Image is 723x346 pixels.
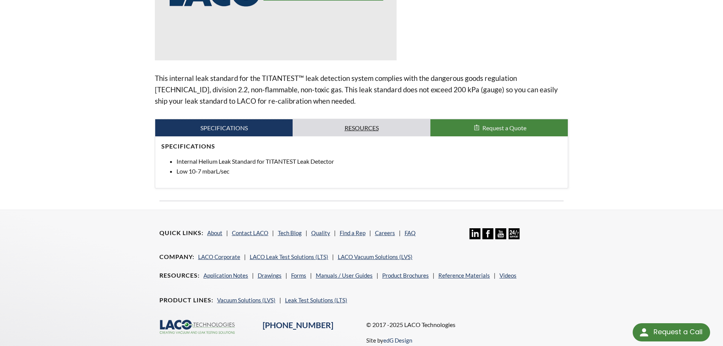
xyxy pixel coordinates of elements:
[430,119,568,137] button: Request a Quote
[159,253,194,261] h4: Company
[405,229,416,236] a: FAQ
[250,253,328,260] a: LACO Leak Test Solutions (LTS)
[198,253,240,260] a: LACO Corporate
[232,229,268,236] a: Contact LACO
[338,253,413,260] a: LACO Vacuum Solutions (LVS)
[278,229,302,236] a: Tech Blog
[176,166,562,176] li: Low 10-7 mbarL/sec
[285,297,347,303] a: Leak Test Solutions (LTS)
[291,272,306,279] a: Forms
[155,119,293,137] a: Specifications
[293,119,430,137] a: Resources
[311,229,330,236] a: Quality
[375,229,395,236] a: Careers
[161,142,562,150] h4: Specifications
[159,272,200,280] h4: Resources
[217,297,276,303] a: Vacuum Solutions (LVS)
[638,326,650,338] img: round button
[366,336,412,345] p: Site by
[316,272,373,279] a: Manuals / User Guides
[438,272,490,279] a: Reference Materials
[383,337,412,344] a: edG Design
[654,323,703,341] div: Request a Call
[203,272,248,279] a: Application Notes
[155,73,569,107] p: This internal leak standard for the TITANTEST™ leak detection system complies with the dangerous ...
[382,272,429,279] a: Product Brochures
[159,229,203,237] h4: Quick Links
[340,229,365,236] a: Find a Rep
[263,320,333,330] a: [PHONE_NUMBER]
[159,296,213,304] h4: Product Lines
[509,228,520,239] img: 24/7 Support Icon
[633,323,710,341] div: Request a Call
[207,229,222,236] a: About
[176,156,562,166] li: Internal Helium Leak Standard for TITANTEST Leak Detector
[509,234,520,240] a: 24/7 Support
[366,320,564,330] p: © 2017 -2025 LACO Technologies
[258,272,282,279] a: Drawings
[482,124,526,131] span: Request a Quote
[499,272,517,279] a: Videos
